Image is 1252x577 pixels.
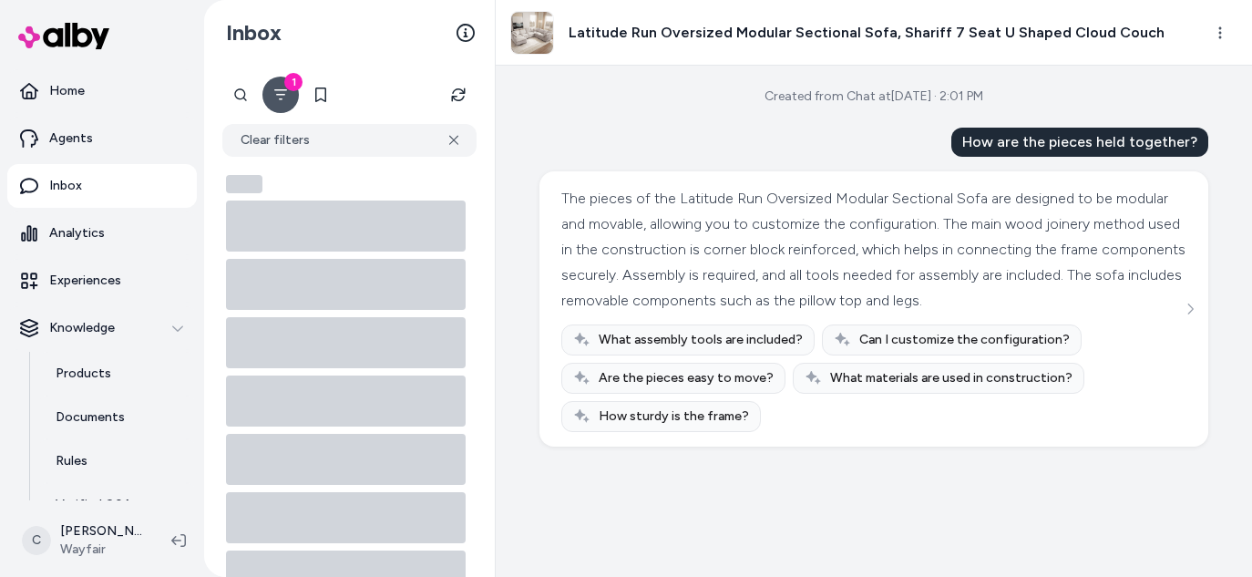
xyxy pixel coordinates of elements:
[49,82,85,100] p: Home
[830,369,1072,387] span: What materials are used in construction?
[599,331,803,349] span: What assembly tools are included?
[951,128,1208,157] div: How are the pieces held together?
[7,259,197,303] a: Experiences
[7,69,197,113] a: Home
[37,483,197,527] a: Verified Q&As
[60,541,142,559] span: Wayfair
[49,224,105,242] p: Analytics
[18,23,109,49] img: alby Logo
[226,19,282,46] h2: Inbox
[859,331,1070,349] span: Can I customize the configuration?
[7,211,197,255] a: Analytics
[56,496,139,514] p: Verified Q&As
[49,129,93,148] p: Agents
[284,73,303,91] div: 1
[222,124,477,157] button: Clear filters
[569,22,1165,44] h3: Latitude Run Oversized Modular Sectional Sofa, Shariff 7 Seat U Shaped Cloud Couch
[11,511,157,570] button: C[PERSON_NAME]Wayfair
[37,439,197,483] a: Rules
[49,272,121,290] p: Experiences
[511,12,553,54] img: .jpg
[60,522,142,541] p: [PERSON_NAME]
[561,186,1186,314] div: The pieces of the Latitude Run Oversized Modular Sectional Sofa are designed to be modular and mo...
[49,177,82,195] p: Inbox
[599,369,774,387] span: Are the pieces easy to move?
[262,77,299,113] button: Filter
[56,408,125,427] p: Documents
[37,352,197,396] a: Products
[7,117,197,160] a: Agents
[1179,298,1201,320] button: See more
[22,526,51,555] span: C
[49,319,115,337] p: Knowledge
[440,77,477,113] button: Refresh
[765,88,983,106] div: Created from Chat at [DATE] · 2:01 PM
[56,452,87,470] p: Rules
[37,396,197,439] a: Documents
[56,365,111,383] p: Products
[599,407,749,426] span: How sturdy is the frame?
[7,164,197,208] a: Inbox
[7,306,197,350] button: Knowledge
